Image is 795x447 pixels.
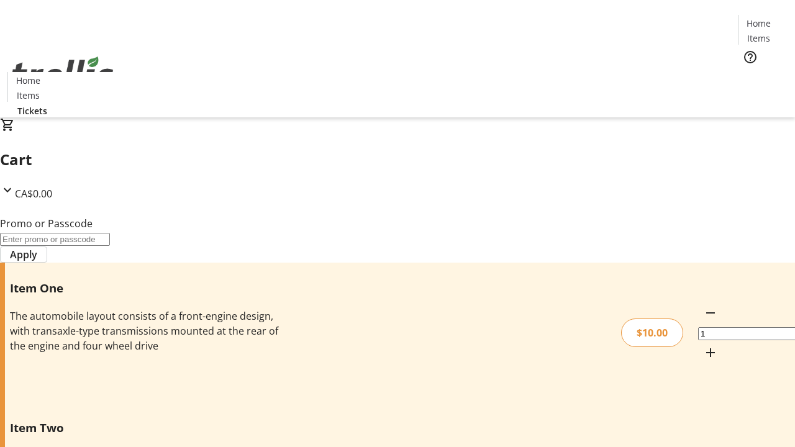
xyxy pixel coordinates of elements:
[747,17,771,30] span: Home
[10,279,281,297] h3: Item One
[698,300,723,325] button: Decrement by one
[10,419,281,436] h3: Item Two
[10,309,281,353] div: The automobile layout consists of a front-engine design, with transaxle-type transmissions mounte...
[738,72,788,85] a: Tickets
[738,32,778,45] a: Items
[8,74,48,87] a: Home
[17,104,47,117] span: Tickets
[698,340,723,365] button: Increment by one
[15,187,52,201] span: CA$0.00
[16,74,40,87] span: Home
[621,318,683,347] div: $10.00
[10,247,37,262] span: Apply
[7,104,57,117] a: Tickets
[17,89,40,102] span: Items
[747,32,770,45] span: Items
[7,43,118,105] img: Orient E2E Organization wBa3285Z0h's Logo
[738,45,763,70] button: Help
[748,72,778,85] span: Tickets
[738,17,778,30] a: Home
[8,89,48,102] a: Items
